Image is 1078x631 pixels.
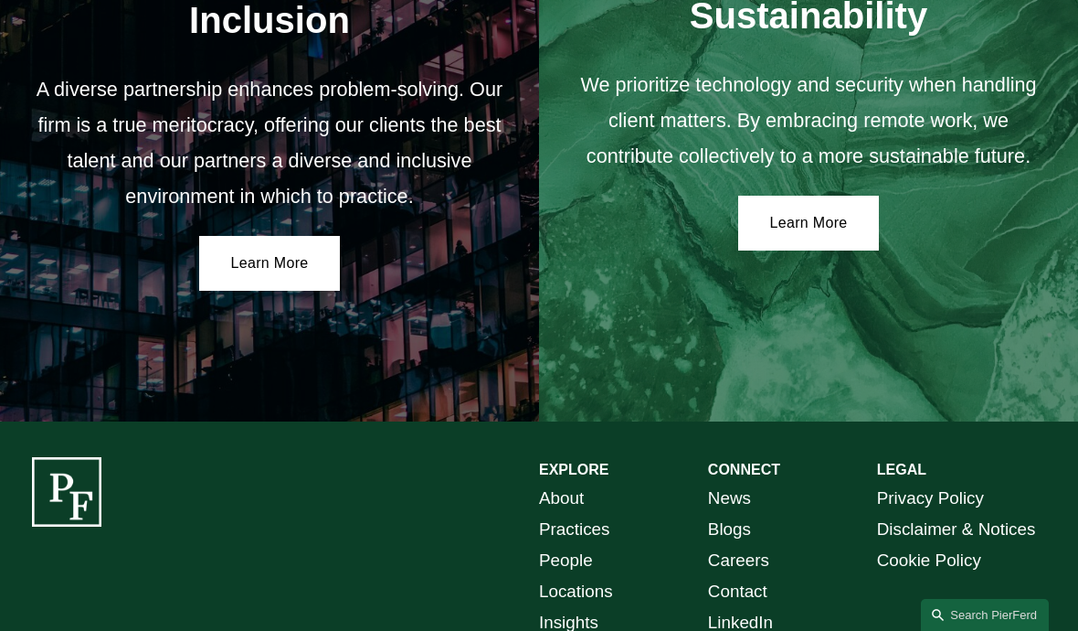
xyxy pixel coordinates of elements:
[708,483,751,514] a: News
[32,71,506,214] p: A diverse partnership enhances problem-solving. Our firm is a true meritocracy, offering our clie...
[738,196,880,251] a: Learn More
[921,599,1049,631] a: Search this site
[708,545,769,576] a: Careers
[539,576,613,607] a: Locations
[877,462,926,477] strong: LEGAL
[539,514,609,545] a: Practices
[708,576,767,607] a: Contact
[199,236,341,291] a: Learn More
[539,483,584,514] a: About
[877,514,1036,545] a: Disclaimer & Notices
[571,67,1045,174] p: We prioritize technology and security when handling client matters. By embracing remote work, we ...
[877,545,981,576] a: Cookie Policy
[708,462,780,477] strong: CONNECT
[539,462,608,477] strong: EXPLORE
[877,483,984,514] a: Privacy Policy
[708,514,751,545] a: Blogs
[539,545,593,576] a: People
